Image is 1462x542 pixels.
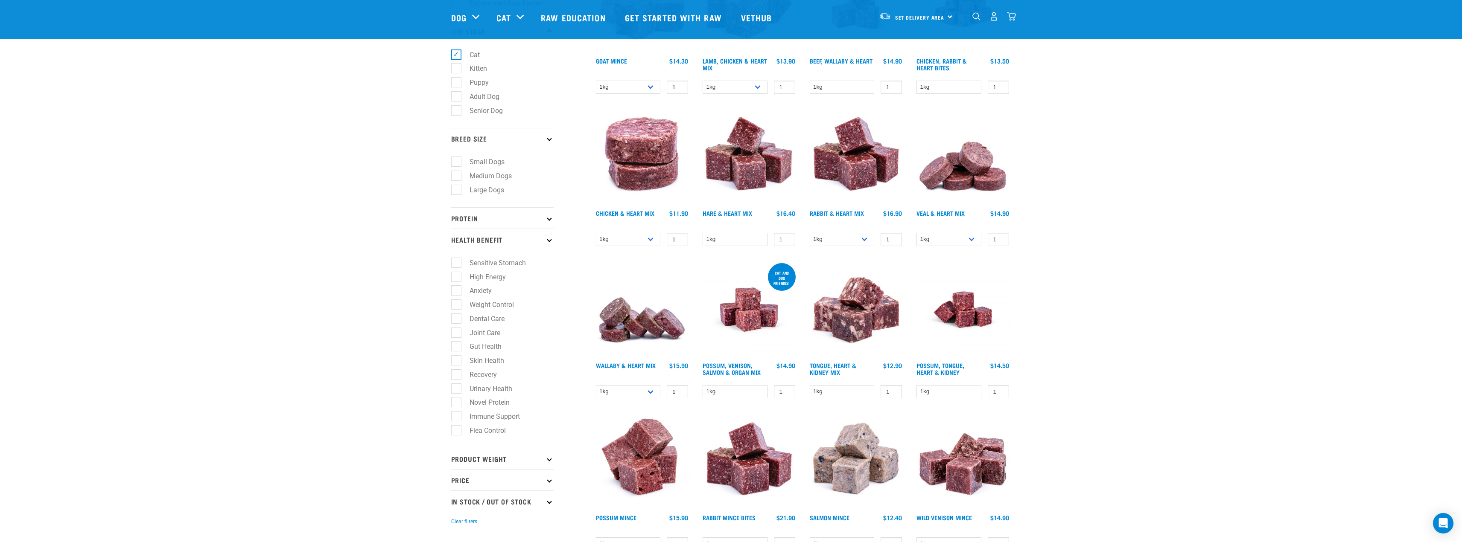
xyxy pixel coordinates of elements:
img: user.png [989,12,998,21]
label: Urinary Health [456,383,516,394]
div: $11.90 [669,210,688,217]
div: $16.90 [883,210,902,217]
div: $15.90 [669,362,688,369]
div: $15.90 [669,514,688,521]
input: 1 [881,385,902,398]
div: $14.90 [883,58,902,64]
label: Large Dogs [456,185,508,195]
label: Adult Dog [456,91,503,102]
img: 1087 Rabbit Heart Cubes 01 [808,109,905,206]
a: Goat Mince [596,59,627,62]
label: Senior Dog [456,105,506,116]
a: Cat [496,11,511,24]
label: Dental Care [456,313,508,324]
a: Lamb, Chicken & Heart Mix [703,59,767,69]
p: Product Weight [451,448,554,469]
img: 1167 Tongue Heart Kidney Mix 01 [808,261,905,358]
div: $14.30 [669,58,688,64]
img: Possum Tongue Heart Kidney 1682 [914,261,1011,358]
input: 1 [988,385,1009,398]
label: Gut Health [456,341,505,352]
input: 1 [667,81,688,94]
label: Skin Health [456,355,508,366]
label: Sensitive Stomach [456,258,529,268]
input: 1 [774,81,795,94]
img: home-icon@2x.png [1007,12,1016,21]
input: 1 [667,233,688,246]
a: Dog [451,11,467,24]
a: Salmon Mince [810,516,849,519]
label: Puppy [456,77,492,88]
label: Cat [456,49,483,60]
a: Hare & Heart Mix [703,212,752,214]
a: Rabbit Mince Bites [703,516,756,519]
a: Wild Venison Mince [916,516,972,519]
a: Raw Education [532,0,616,35]
img: Possum Venison Salmon Organ 1626 [700,261,797,358]
input: 1 [774,233,795,246]
a: Tongue, Heart & Kidney Mix [810,364,856,374]
label: Small Dogs [456,157,508,167]
label: Kitten [456,63,490,74]
label: Recovery [456,369,500,380]
p: Protein [451,207,554,229]
a: Vethub [732,0,783,35]
a: Possum, Tongue, Heart & Kidney [916,364,964,374]
p: Breed Size [451,128,554,149]
a: Beef, Wallaby & Heart [810,59,873,62]
div: $12.40 [883,514,902,521]
button: Clear filters [451,518,477,525]
div: $14.50 [990,362,1009,369]
label: Anxiety [456,285,495,296]
label: Flea Control [456,425,509,436]
img: 1093 Wallaby Heart Medallions 01 [594,261,691,358]
a: Chicken, Rabbit & Heart Bites [916,59,967,69]
label: Joint Care [456,328,504,338]
a: Rabbit & Heart Mix [810,212,864,214]
a: Veal & Heart Mix [916,212,965,214]
div: $14.90 [990,210,1009,217]
img: 1141 Salmon Mince 01 [808,414,905,510]
img: van-moving.png [879,12,891,20]
a: Chicken & Heart Mix [596,212,654,214]
input: 1 [881,233,902,246]
div: $16.40 [776,210,795,217]
a: Possum, Venison, Salmon & Organ Mix [703,364,761,374]
div: $13.90 [776,58,795,64]
input: 1 [774,385,795,398]
a: Possum Mince [596,516,636,519]
img: Pile Of Cubed Wild Venison Mince For Pets [914,414,1011,510]
label: Immune Support [456,411,523,422]
p: Health Benefit [451,229,554,250]
a: Wallaby & Heart Mix [596,364,656,367]
label: Novel Protein [456,397,513,408]
div: $12.90 [883,362,902,369]
div: Open Intercom Messenger [1433,513,1453,533]
div: cat and dog friendly! [768,267,796,290]
div: $21.90 [776,514,795,521]
p: Price [451,469,554,490]
p: In Stock / Out Of Stock [451,490,554,512]
img: Pile Of Cubed Hare Heart For Pets [700,109,797,206]
a: Get started with Raw [616,0,732,35]
img: 1102 Possum Mince 01 [594,414,691,510]
img: Whole Minced Rabbit Cubes 01 [700,414,797,510]
div: $14.90 [990,514,1009,521]
input: 1 [988,81,1009,94]
img: 1152 Veal Heart Medallions 01 [914,109,1011,206]
label: Medium Dogs [456,171,515,181]
input: 1 [988,233,1009,246]
img: home-icon-1@2x.png [972,12,981,20]
label: High Energy [456,272,509,282]
input: 1 [881,81,902,94]
div: $13.50 [990,58,1009,64]
input: 1 [667,385,688,398]
label: Weight Control [456,299,517,310]
div: $14.90 [776,362,795,369]
span: Set Delivery Area [895,16,945,19]
img: Chicken and Heart Medallions [594,109,691,206]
